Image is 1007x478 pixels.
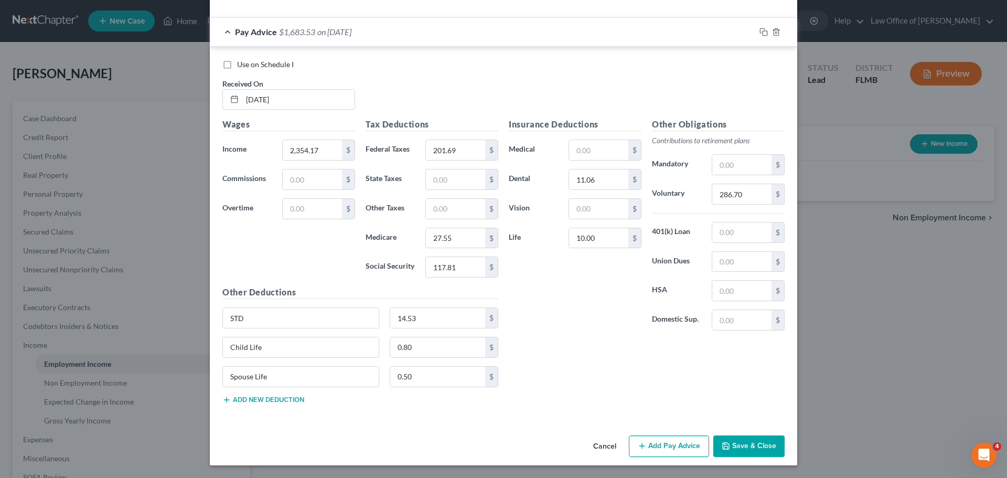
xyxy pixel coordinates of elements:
label: Life [504,228,563,249]
div: $ [485,228,498,248]
input: 0.00 [390,308,486,328]
div: $ [772,222,784,242]
span: Income [222,144,247,153]
h5: Tax Deductions [366,118,498,131]
div: $ [772,281,784,301]
input: 0.00 [283,140,342,160]
div: $ [342,199,355,219]
label: Other Taxes [360,198,420,219]
div: $ [772,155,784,175]
span: Use on Schedule I [237,60,294,69]
label: Voluntary [647,184,706,205]
label: Vision [504,198,563,219]
input: Specify... [223,308,379,328]
input: 0.00 [283,169,342,189]
div: $ [772,252,784,272]
div: $ [628,169,641,189]
input: Specify... [223,367,379,387]
span: on [DATE] [317,27,351,37]
input: 0.00 [712,184,772,204]
label: Union Dues [647,251,706,272]
span: 4 [993,442,1001,451]
div: $ [772,184,784,204]
input: 0.00 [569,228,628,248]
button: Cancel [585,437,625,458]
div: $ [485,199,498,219]
input: 0.00 [712,155,772,175]
input: 0.00 [569,169,628,189]
span: Received On [222,79,263,88]
label: 401(k) Loan [647,222,706,243]
span: $1,683.53 [279,27,315,37]
input: MM/DD/YYYY [242,90,355,110]
button: Add new deduction [222,396,304,404]
label: HSA [647,280,706,301]
label: Commissions [217,169,277,190]
input: 0.00 [569,199,628,219]
label: Medical [504,140,563,161]
div: $ [485,367,498,387]
p: Contributions to retirement plans [652,135,785,146]
iframe: Intercom live chat [971,442,997,468]
input: 0.00 [426,228,485,248]
h5: Wages [222,118,355,131]
button: Add Pay Advice [629,435,709,458]
span: Pay Advice [235,27,277,37]
button: Save & Close [713,435,785,458]
input: 0.00 [426,199,485,219]
input: 0.00 [712,252,772,272]
input: 0.00 [426,257,485,277]
input: Specify... [223,337,379,357]
label: Social Security [360,257,420,278]
label: Federal Taxes [360,140,420,161]
input: 0.00 [712,310,772,330]
div: $ [485,308,498,328]
div: $ [485,169,498,189]
input: 0.00 [283,199,342,219]
label: Medicare [360,228,420,249]
label: State Taxes [360,169,420,190]
label: Overtime [217,198,277,219]
input: 0.00 [712,222,772,242]
div: $ [628,199,641,219]
div: $ [485,257,498,277]
label: Mandatory [647,154,706,175]
h5: Other Obligations [652,118,785,131]
input: 0.00 [390,367,486,387]
input: 0.00 [426,169,485,189]
h5: Other Deductions [222,286,498,299]
div: $ [772,310,784,330]
input: 0.00 [569,140,628,160]
div: $ [342,169,355,189]
div: $ [485,337,498,357]
label: Dental [504,169,563,190]
input: 0.00 [426,140,485,160]
input: 0.00 [390,337,486,357]
div: $ [628,228,641,248]
h5: Insurance Deductions [509,118,641,131]
input: 0.00 [712,281,772,301]
div: $ [485,140,498,160]
div: $ [342,140,355,160]
div: $ [628,140,641,160]
label: Domestic Sup. [647,310,706,331]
